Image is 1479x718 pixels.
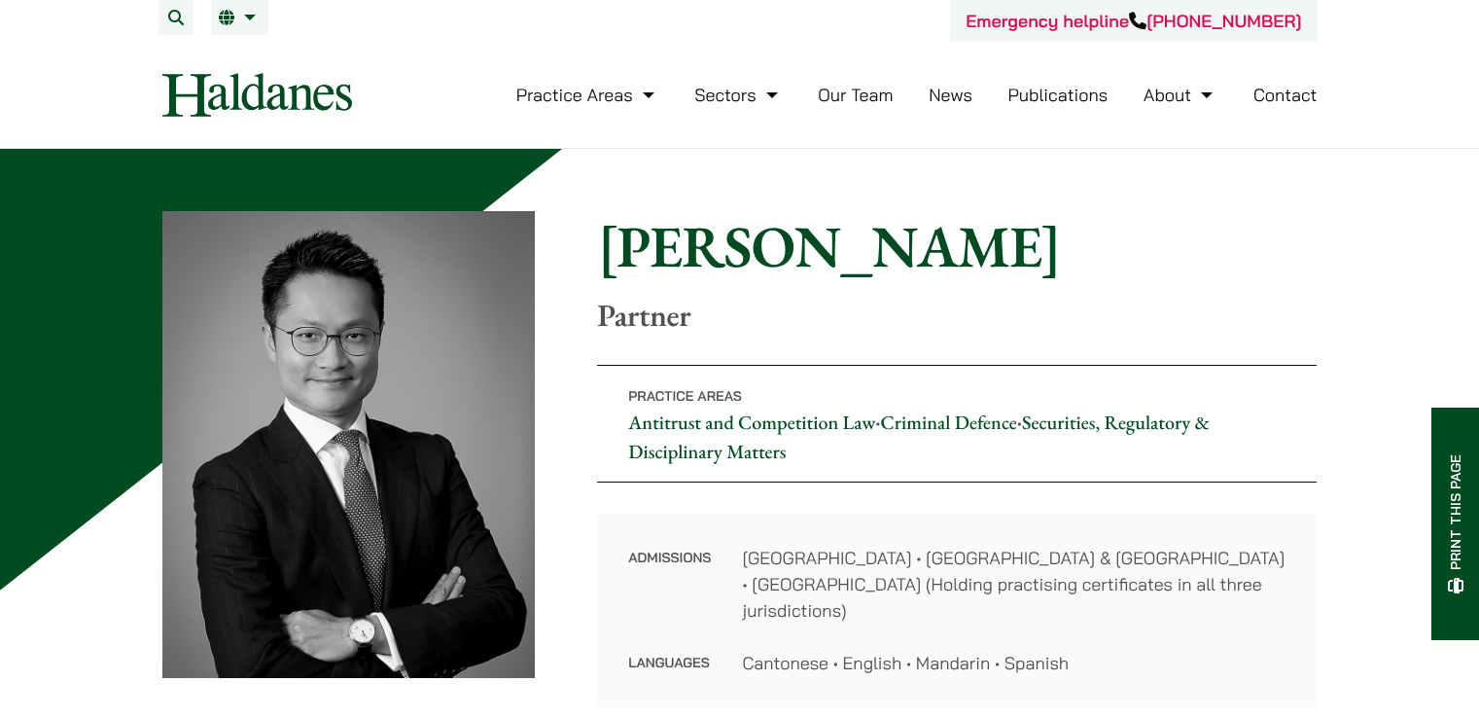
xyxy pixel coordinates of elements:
[694,84,782,106] a: Sectors
[597,365,1317,483] p: • •
[628,410,1210,464] a: Securities, Regulatory & Disciplinary Matters
[929,84,972,106] a: News
[219,10,261,25] a: EN
[742,650,1285,676] dd: Cantonese • English • Mandarin • Spanish
[1008,84,1109,106] a: Publications
[818,84,893,106] a: Our Team
[628,545,711,650] dt: Admissions
[597,211,1317,281] h1: [PERSON_NAME]
[1253,84,1318,106] a: Contact
[597,297,1317,334] p: Partner
[966,10,1301,32] a: Emergency helpline[PHONE_NUMBER]
[628,387,742,405] span: Practice Areas
[881,410,1017,435] a: Criminal Defence
[742,545,1285,624] dd: [GEOGRAPHIC_DATA] • [GEOGRAPHIC_DATA] & [GEOGRAPHIC_DATA] • [GEOGRAPHIC_DATA] (Holding practising...
[162,73,352,117] img: Logo of Haldanes
[516,84,659,106] a: Practice Areas
[1144,84,1217,106] a: About
[628,650,711,676] dt: Languages
[628,410,875,435] a: Antitrust and Competition Law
